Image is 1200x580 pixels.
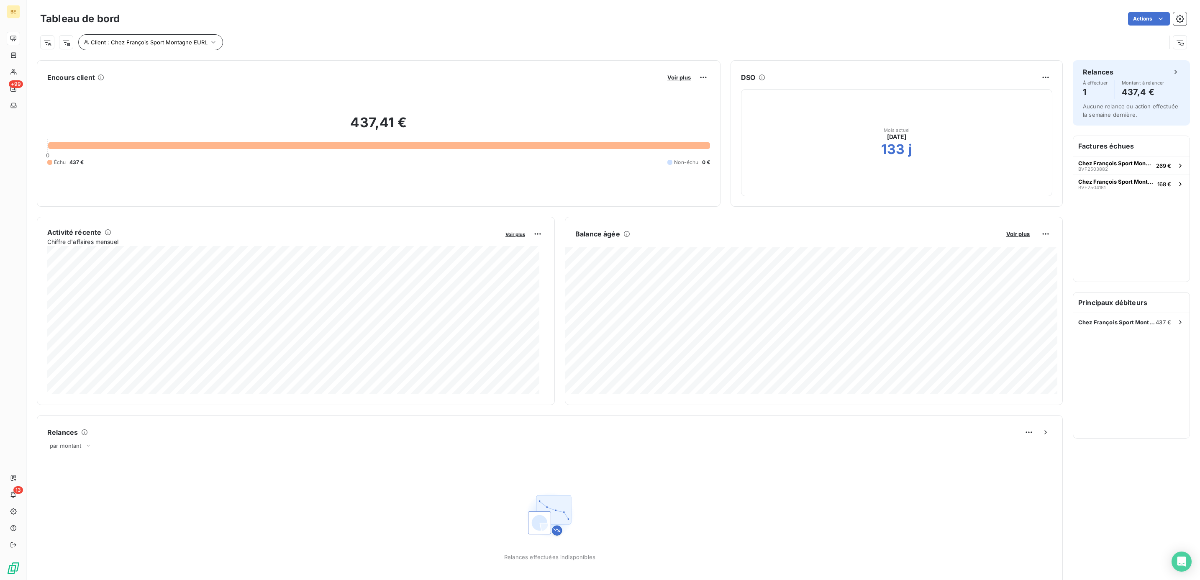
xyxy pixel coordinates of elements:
span: +99 [9,80,23,88]
button: Voir plus [1004,230,1032,238]
span: 269 € [1156,162,1171,169]
span: Voir plus [505,231,525,237]
span: Voir plus [667,74,691,81]
button: Actions [1128,12,1170,26]
span: Chez François Sport Montagne EURL [1078,319,1156,326]
span: Chiffre d'affaires mensuel [47,237,500,246]
span: 168 € [1157,181,1171,187]
span: 437 € [69,159,84,166]
h4: 437,4 € [1122,85,1164,99]
button: Voir plus [503,230,528,238]
h2: j [908,141,912,158]
span: Mois actuel [884,128,910,133]
span: 13 [13,486,23,494]
h6: Principaux débiteurs [1073,293,1190,313]
h6: Encours client [47,72,95,82]
span: Aucune relance ou action effectuée la semaine dernière. [1083,103,1178,118]
span: Client : Chez François Sport Montagne EURL [91,39,208,46]
h2: 133 [881,141,905,158]
span: Montant à relancer [1122,80,1164,85]
h6: Relances [1083,67,1113,77]
span: par montant [50,442,82,449]
h3: Tableau de bord [40,11,120,26]
button: Client : Chez François Sport Montagne EURL [78,34,223,50]
div: Open Intercom Messenger [1172,552,1192,572]
h2: 437,41 € [47,114,710,139]
img: Empty state [523,488,577,542]
span: 0 € [702,159,710,166]
span: Non-échu [674,159,698,166]
span: 437 € [1156,319,1171,326]
span: À effectuer [1083,80,1108,85]
span: Voir plus [1006,231,1030,237]
span: BVF2503882 [1078,167,1108,172]
img: Logo LeanPay [7,562,20,575]
h6: Balance âgée [575,229,620,239]
button: Voir plus [665,74,693,81]
span: Échu [54,159,66,166]
span: Relances effectuées indisponibles [504,554,595,560]
div: BE [7,5,20,18]
h6: Factures échues [1073,136,1190,156]
span: [DATE] [887,133,907,141]
h6: Relances [47,427,78,437]
button: Chez François Sport Montagne EURLBVF2504181168 € [1073,175,1190,193]
span: 0 [46,152,49,159]
span: Chez François Sport Montagne EURL [1078,178,1154,185]
h6: Activité récente [47,227,101,237]
h6: DSO [741,72,755,82]
span: Chez François Sport Montagne EURL [1078,160,1153,167]
h4: 1 [1083,85,1108,99]
span: BVF2504181 [1078,185,1105,190]
button: Chez François Sport Montagne EURLBVF2503882269 € [1073,156,1190,175]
